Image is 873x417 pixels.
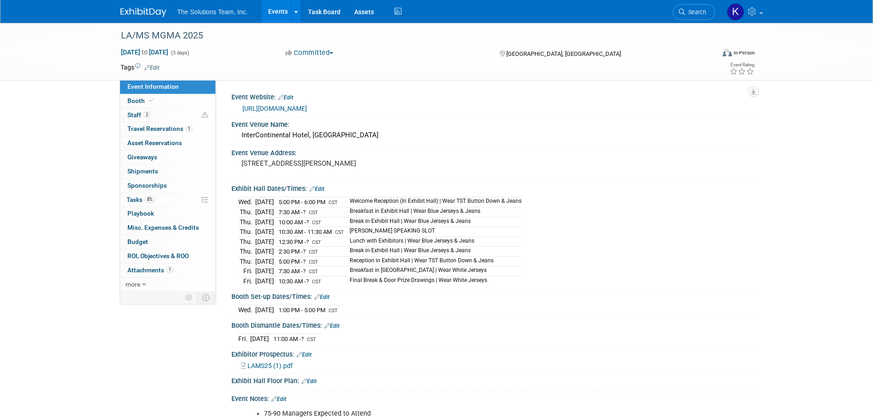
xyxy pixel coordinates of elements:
span: The Solutions Team, Inc. [177,8,248,16]
a: Edit [309,186,324,192]
a: Playbook [120,207,215,221]
td: [DATE] [255,276,274,286]
span: 10:30 AM - 11:30 AM [279,228,332,235]
div: In-Person [733,49,755,56]
div: Event Format [661,48,755,61]
div: Event Rating [730,63,754,67]
a: Asset Reservations [120,136,215,150]
span: Playbook [127,210,154,217]
span: 8% [145,196,155,203]
a: Edit [271,396,286,402]
span: [GEOGRAPHIC_DATA], [GEOGRAPHIC_DATA] [506,50,621,57]
span: ? [306,278,309,285]
td: Final Break & Door Prize Drawings | Wear White Jerseys [344,276,522,286]
div: LA/MS MGMA 2025 [118,27,701,44]
span: Misc. Expenses & Credits [127,224,199,231]
td: [PERSON_NAME] SPEAKING SLOT [344,227,522,237]
span: 2:30 PM - [279,248,307,255]
div: Booth Set-up Dates/Times: [231,290,753,302]
td: Break in Exhibit Hall | Wear Blue Jerseys & Jeans [344,217,522,227]
span: CST [312,239,321,245]
span: ? [301,336,304,342]
td: Thu. [238,237,255,247]
a: Edit [296,352,312,358]
pre: [STREET_ADDRESS][PERSON_NAME] [242,159,439,168]
td: Thu. [238,256,255,266]
span: (3 days) [170,50,189,56]
span: CST [309,259,318,265]
td: [DATE] [255,237,274,247]
span: LAMS25 (1).pdf [247,362,293,369]
span: CST [329,200,338,206]
a: more [120,278,215,292]
div: Event Venue Address: [231,146,753,157]
div: Event Notes: [231,392,753,404]
span: to [140,49,149,56]
td: Toggle Event Tabs [197,292,215,303]
span: Staff [127,111,150,119]
td: [DATE] [255,305,274,315]
a: Edit [314,294,329,300]
td: Fri. [238,334,250,344]
td: [DATE] [255,217,274,227]
td: Welcome Reception (In Exhibit Hall) | Wear TST Button Down & Jeans [344,197,522,207]
td: [DATE] [255,266,274,276]
td: Tags [121,63,159,72]
span: 11:00 AM - [274,336,305,342]
div: Event Website: [231,90,753,102]
span: 7:30 AM - [279,268,307,275]
i: Booth reservation complete [149,98,154,103]
span: ROI, Objectives & ROO [127,252,189,260]
span: CST [309,269,318,275]
span: CST [335,229,344,235]
td: Break in Exhibit Hall | Wear Blue Jerseys & Jeans [344,247,522,257]
a: Edit [278,94,293,101]
td: Breakfast in Exhibit Hall | Wear Blue Jerseys & Jeans [344,207,522,217]
span: Booth [127,97,155,104]
span: CST [309,210,318,216]
td: Lunch with Exhibitors | Wear Blue Jerseys & Jeans [344,237,522,247]
span: Attachments [127,266,173,274]
a: Tasks8% [120,193,215,207]
a: Edit [324,323,340,329]
span: Travel Reservations [127,125,192,132]
img: Format-Inperson.png [723,49,732,56]
span: 10:00 AM - [279,219,310,226]
a: Booth [120,94,215,108]
span: 7:30 AM - [279,209,307,216]
a: Edit [302,378,317,385]
td: [DATE] [250,334,269,344]
td: [DATE] [255,256,274,266]
span: 10:30 AM - [279,278,310,285]
td: Thu. [238,247,255,257]
span: ? [306,238,309,245]
a: Search [673,4,715,20]
span: 5:00 PM - 6:00 PM [279,199,325,206]
span: Budget [127,238,148,245]
span: ? [303,258,306,265]
td: Thu. [238,217,255,227]
td: Fri. [238,276,255,286]
span: CST [312,220,321,226]
a: Event Information [120,80,215,94]
span: Tasks [126,196,155,203]
span: ? [303,248,306,255]
span: 2 [143,111,150,118]
td: Thu. [238,207,255,217]
a: Sponsorships [120,179,215,193]
div: InterContinental Hotel, [GEOGRAPHIC_DATA] [238,128,746,142]
span: [DATE] [DATE] [121,48,169,56]
span: 1:00 PM - 5:00 PM [279,307,325,314]
td: Thu. [238,227,255,237]
span: 1 [166,266,173,273]
a: Travel Reservations1 [120,122,215,136]
span: Sponsorships [127,182,167,189]
td: [DATE] [255,227,274,237]
span: ? [306,219,309,226]
span: CST [307,336,316,342]
span: more [126,281,140,288]
a: LAMS25 (1).pdf [241,362,293,369]
a: Misc. Expenses & Credits [120,221,215,235]
td: Wed. [238,305,255,315]
a: Giveaways [120,151,215,164]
